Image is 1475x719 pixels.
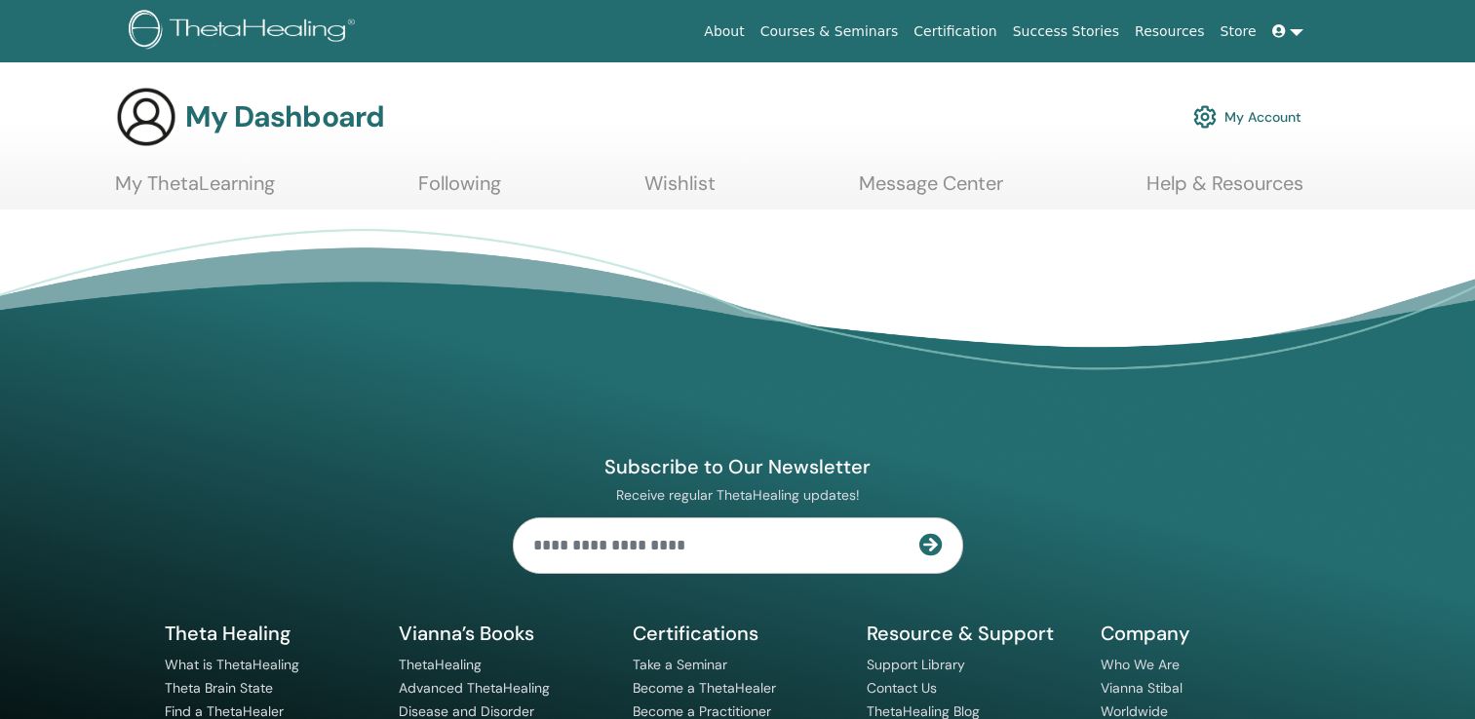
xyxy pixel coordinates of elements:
a: Theta Brain State [165,679,273,697]
img: generic-user-icon.jpg [115,86,177,148]
img: cog.svg [1193,100,1217,133]
a: Support Library [867,656,965,673]
a: Success Stories [1005,14,1127,50]
a: Contact Us [867,679,937,697]
h5: Resource & Support [867,621,1077,646]
a: Take a Seminar [633,656,727,673]
a: My ThetaLearning [115,171,275,209]
a: Certification [906,14,1004,50]
h3: My Dashboard [185,99,384,134]
h5: Certifications [633,621,843,646]
a: Vianna Stibal [1101,679,1183,697]
h5: Theta Healing [165,621,375,646]
a: About [696,14,752,50]
p: Receive regular ThetaHealing updates! [513,486,963,504]
a: Following [418,171,501,209]
h4: Subscribe to Our Newsletter [513,454,963,479]
a: Store [1213,14,1264,50]
a: Wishlist [644,171,716,209]
h5: Vianna’s Books [399,621,609,646]
a: ThetaHealing [399,656,482,673]
img: logo.png [129,10,362,54]
a: Courses & Seminars [753,14,907,50]
a: Help & Resources [1146,171,1303,209]
a: Become a ThetaHealer [633,679,776,697]
a: My Account [1193,95,1301,138]
a: Who We Are [1101,656,1180,673]
a: What is ThetaHealing [165,656,299,673]
h5: Company [1101,621,1311,646]
a: Resources [1127,14,1213,50]
a: Advanced ThetaHealing [399,679,550,697]
a: Message Center [859,171,1003,209]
